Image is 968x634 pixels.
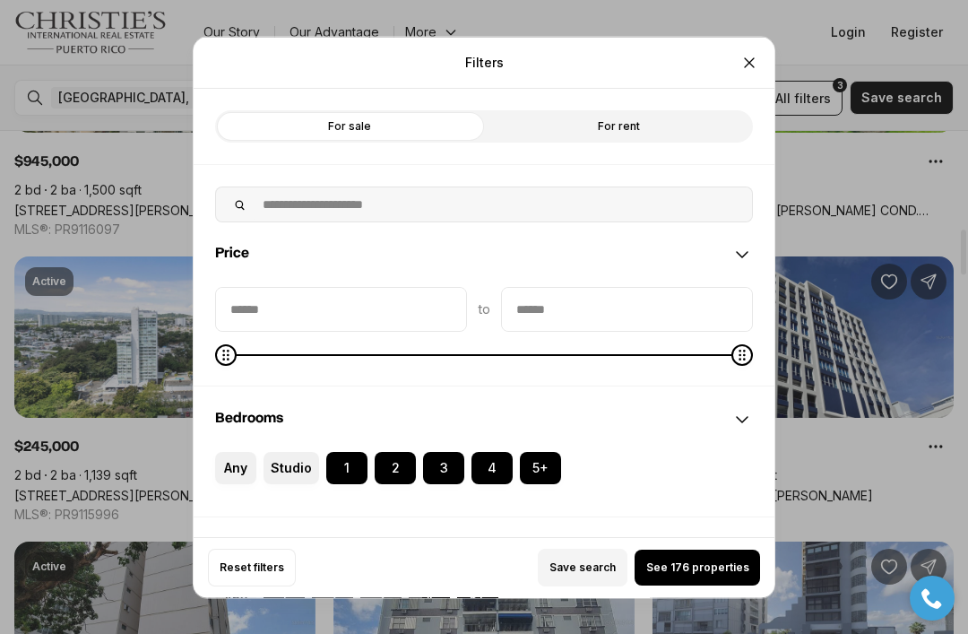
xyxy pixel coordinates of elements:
span: See 176 properties [646,560,749,575]
p: Filters [465,55,504,69]
label: For sale [215,109,484,142]
label: 2 [375,451,416,483]
span: Reset filters [220,560,284,575]
div: Bedrooms [194,386,774,451]
label: Any [215,451,256,483]
span: Maximum [731,343,753,365]
div: Bathrooms [194,517,774,582]
span: Minimum [215,343,237,365]
span: to [478,301,490,316]
span: Bedrooms [215,410,283,424]
div: Price [194,221,774,286]
label: For rent [484,109,753,142]
span: Save search [549,560,616,575]
input: priceMin [216,287,466,330]
div: Price [194,286,774,385]
label: Studio [264,451,319,483]
label: 3 [423,451,464,483]
button: Save search [538,549,627,586]
button: Reset filters [208,549,296,586]
input: priceMax [502,287,752,330]
div: Bedrooms [194,451,774,516]
label: 4 [471,451,513,483]
button: Close [731,44,767,80]
label: 1 [326,451,367,483]
span: Price [215,245,249,259]
label: 5+ [520,451,561,483]
button: See 176 properties [635,550,760,586]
